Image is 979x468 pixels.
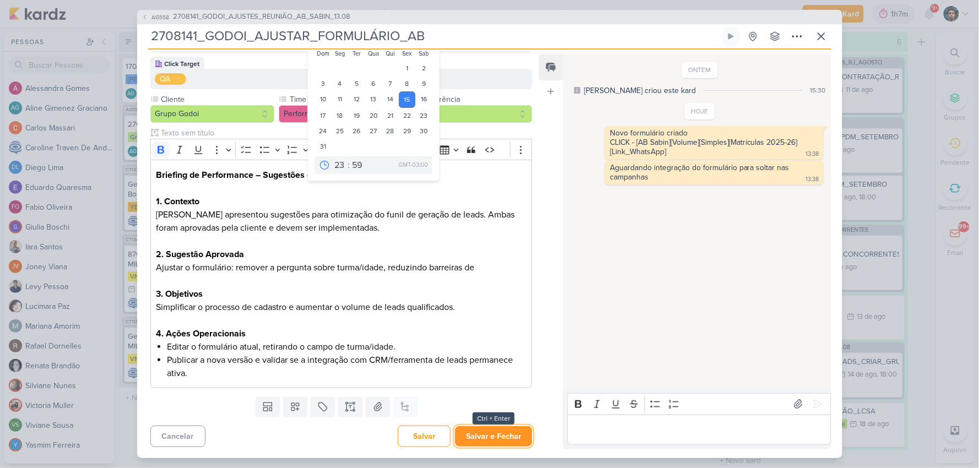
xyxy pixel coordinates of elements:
[150,426,205,447] button: Cancelar
[415,108,432,123] div: 23
[315,123,332,139] div: 24
[382,91,399,108] div: 14
[399,91,416,108] div: 15
[315,76,332,91] div: 3
[365,108,382,123] div: 20
[159,127,533,139] input: Texto sem título
[610,138,798,156] div: CLICK - [AB Sabin][Volume][Simples][Matrículas 2025-26][Link_WhatsApp]
[315,108,332,123] div: 17
[384,50,397,58] div: Qui
[167,353,526,380] li: Publicar a nova versão e validar se a integração com CRM/ferramenta de leads permanece ativa.
[315,139,332,154] div: 31
[810,85,826,95] div: 15:30
[398,426,451,447] button: Salvar
[148,26,719,46] input: Kard Sem Título
[399,108,416,123] div: 22
[365,91,382,108] div: 13
[156,249,244,260] strong: 2. Sugestão Aprovada
[150,139,533,160] div: Editor toolbar
[160,94,275,105] label: Cliente
[399,123,416,139] div: 29
[156,261,526,274] p: Ajustar o formulário: remover a pergunta sobre turma/idade, reduzindo barreiras de
[317,50,329,58] div: Dom
[382,76,399,91] div: 7
[315,91,332,108] div: 10
[415,76,432,91] div: 9
[156,170,370,181] strong: Briefing de Performance – Sugestões da Click (Leads)
[418,94,532,105] label: Recorrência
[418,50,430,58] div: Sáb
[150,160,533,388] div: Editor editing area: main
[165,59,200,69] div: Click Target
[567,415,831,445] div: Editor editing area: main
[167,340,526,353] li: Editar o formulário atual, retirando o campo de turma/idade.
[332,91,349,108] div: 11
[156,289,203,300] strong: 3. Objetivos
[382,123,399,139] div: 28
[610,163,792,182] div: Aguardando integração do formulário para soltar nas campanhas
[415,123,432,139] div: 30
[727,32,735,41] div: Ligar relógio
[398,161,428,170] div: GMT-03:00
[332,76,349,91] div: 4
[367,50,380,58] div: Qua
[156,196,199,207] strong: 1. Contexto
[610,128,818,138] div: Novo formulário criado
[348,76,365,91] div: 5
[584,85,696,96] div: [PERSON_NAME] criou este kard
[567,393,831,415] div: Editor toolbar
[806,150,819,159] div: 13:38
[160,73,171,85] div: QA
[348,91,365,108] div: 12
[156,328,246,339] strong: 4. Ações Operacionais
[156,301,526,314] p: Simplificar o processo de cadastro e aumentar o volume de leads qualificados.
[334,50,347,58] div: Seg
[348,159,350,172] div: :
[289,94,403,105] label: Time
[415,91,432,108] div: 16
[348,123,365,139] div: 26
[150,105,275,123] button: Grupo Godoi
[806,175,819,184] div: 13:38
[401,50,414,58] div: Sex
[332,108,349,123] div: 18
[415,61,432,76] div: 2
[473,412,515,425] div: Ctrl + Enter
[365,123,382,139] div: 27
[348,108,365,123] div: 19
[399,76,416,91] div: 8
[408,105,532,123] button: Pontual
[455,426,532,447] button: Salvar e Fechar
[332,123,349,139] div: 25
[350,50,363,58] div: Ter
[365,76,382,91] div: 6
[399,61,416,76] div: 1
[279,105,403,123] button: Performance
[156,208,526,235] p: [PERSON_NAME] apresentou sugestões para otimização do funil de geração de leads. Ambas foram apro...
[382,108,399,123] div: 21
